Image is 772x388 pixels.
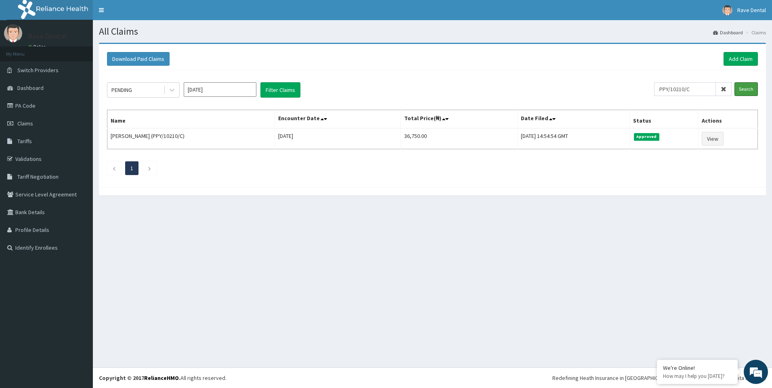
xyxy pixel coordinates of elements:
[517,110,629,129] th: Date Filed
[724,52,758,66] a: Add Claim
[99,374,180,382] strong: Copyright © 2017 .
[99,26,766,37] h1: All Claims
[401,128,517,149] td: 36,750.00
[107,52,170,66] button: Download Paid Claims
[17,173,59,180] span: Tariff Negotiation
[130,165,133,172] a: Page 1 is your current page
[275,110,401,129] th: Encounter Date
[275,128,401,149] td: [DATE]
[112,165,116,172] a: Previous page
[552,374,766,382] div: Redefining Heath Insurance in [GEOGRAPHIC_DATA] using Telemedicine and Data Science!
[17,84,44,92] span: Dashboard
[17,67,59,74] span: Switch Providers
[4,220,154,248] textarea: Type your message and hit 'Enter'
[722,5,732,15] img: User Image
[260,82,300,98] button: Filter Claims
[663,364,732,371] div: We're Online!
[15,40,33,60] img: d_794563401_company_1708531726252_794563401
[517,128,629,149] td: [DATE] 14:54:54 GMT
[28,44,48,50] a: Online
[17,138,32,145] span: Tariffs
[713,29,743,36] a: Dashboard
[654,82,716,96] input: Search by HMO ID
[144,374,179,382] a: RelianceHMO
[132,4,152,23] div: Minimize live chat window
[744,29,766,36] li: Claims
[93,367,772,388] footer: All rights reserved.
[634,133,659,140] span: Approved
[4,24,22,42] img: User Image
[698,110,758,129] th: Actions
[401,110,517,129] th: Total Price(₦)
[663,373,732,380] p: How may I help you today?
[107,128,275,149] td: [PERSON_NAME] (PPY/10210/C)
[107,110,275,129] th: Name
[111,86,132,94] div: PENDING
[42,45,136,56] div: Chat with us now
[734,82,758,96] input: Search
[630,110,698,129] th: Status
[702,132,724,146] a: View
[17,120,33,127] span: Claims
[148,165,151,172] a: Next page
[184,82,256,97] input: Select Month and Year
[737,6,766,14] span: Rave Dental
[47,102,111,183] span: We're online!
[28,33,67,40] p: Rave Dental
